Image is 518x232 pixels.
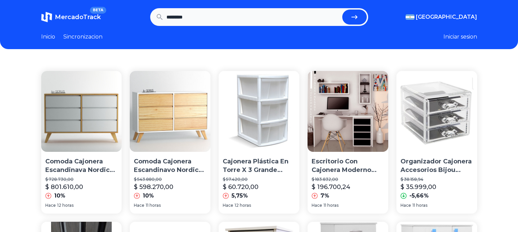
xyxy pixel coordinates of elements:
span: Hace [134,203,144,208]
p: $ 35.999,00 [401,182,436,192]
img: Escritorio Con Cajonera Moderno Repisas Biblioteca Armado [308,71,388,152]
p: $ 598.270,00 [134,182,173,192]
p: 10% [143,192,154,200]
p: $ 801.610,00 [45,182,83,192]
p: $ 196.700,24 [312,182,350,192]
button: [GEOGRAPHIC_DATA] [406,13,477,21]
p: $ 60.720,00 [223,182,258,192]
a: Escritorio Con Cajonera Moderno Repisas Biblioteca ArmadoEscritorio Con Cajonera Moderno Repisas ... [308,71,388,214]
span: 12 horas [235,203,251,208]
span: 11 horas [412,203,427,208]
p: -5,66% [409,192,429,200]
a: Organizador Cajonera Accesorios Bijou Maquillaje AcrilicoOrganizador Cajonera Accesorios Bijou Ma... [396,71,477,214]
span: 11 horas [146,203,161,208]
img: MercadoTrack [41,12,52,23]
button: Iniciar sesion [443,33,477,41]
p: Escritorio Con Cajonera Moderno Repisas Biblioteca Armado [312,157,384,174]
p: Organizador Cajonera Accesorios Bijou Maquillaje Acrilico [401,157,473,174]
img: Comoda Cajonera Escandinavo Nordico Paraiso Retro Seus Malm5 [130,71,210,152]
p: 5,75% [232,192,248,200]
img: Argentina [406,14,414,20]
img: Organizador Cajonera Accesorios Bijou Maquillaje Acrilico [396,71,477,152]
span: [GEOGRAPHIC_DATA] [416,13,477,21]
p: $ 183.832,00 [312,177,384,182]
span: Hace [401,203,411,208]
span: 12 horas [57,203,74,208]
a: Comoda Cajonera Escandinava Nordico Retro Serus 10% OffComoda Cajonera Escandinava Nordico Retro ... [41,71,122,214]
a: Inicio [41,33,55,41]
span: Hace [312,203,322,208]
span: MercadoTrack [55,13,101,21]
p: $ 728.730,00 [45,177,118,182]
a: MercadoTrackBETA [41,12,101,23]
p: $ 543.880,00 [134,177,206,182]
span: Hace [45,203,56,208]
p: Comoda Cajonera Escandinava Nordico Retro Serus 10% Off [45,157,118,174]
p: Comoda Cajonera Escandinavo Nordico Paraiso Retro Seus Malm5 [134,157,206,174]
p: Cajonera Plástica En Torre X 3 Grande Colombraro [223,157,295,174]
span: 11 horas [324,203,339,208]
p: 10% [54,192,65,200]
a: Sincronizacion [63,33,103,41]
p: 7% [320,192,329,200]
img: Comoda Cajonera Escandinava Nordico Retro Serus 10% Off [41,71,122,152]
a: Cajonera Plástica En Torre X 3 Grande ColombraroCajonera Plástica En Torre X 3 Grande Colombraro$... [219,71,299,214]
p: $ 57.420,00 [223,177,295,182]
span: Hace [223,203,233,208]
span: BETA [90,7,106,14]
a: Comoda Cajonera Escandinavo Nordico Paraiso Retro Seus Malm5Comoda Cajonera Escandinavo Nordico P... [130,71,210,214]
p: $ 38.158,94 [401,177,473,182]
img: Cajonera Plástica En Torre X 3 Grande Colombraro [219,71,299,152]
